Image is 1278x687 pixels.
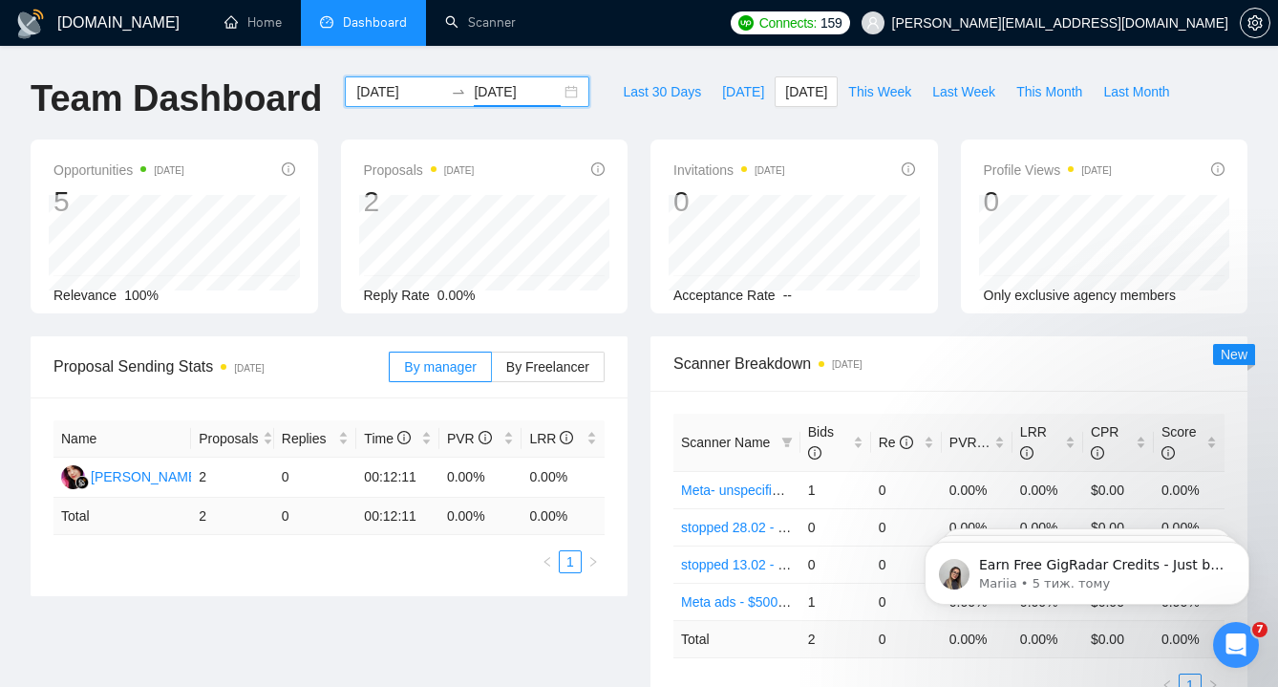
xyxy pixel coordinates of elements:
td: 0 [871,546,942,583]
time: [DATE] [1081,165,1111,176]
span: left [542,556,553,568]
a: 1 [560,551,581,572]
img: upwork-logo.png [738,15,754,31]
p: Message from Mariia, sent 5 тиж. тому [83,74,330,91]
div: 2 [364,183,475,220]
span: info-circle [397,431,411,444]
span: PVR [949,435,994,450]
button: This Month [1006,76,1093,107]
td: 0.00% [439,458,522,498]
span: Last Month [1103,81,1169,102]
td: 0 [800,508,871,546]
td: 0 [871,620,942,657]
span: 7 [1252,622,1267,637]
span: Profile Views [984,159,1112,182]
td: 0.00 % [942,620,1012,657]
span: Scanner Breakdown [673,352,1225,376]
td: 0.00% [1154,471,1225,508]
li: Previous Page [536,550,559,573]
time: [DATE] [154,165,183,176]
a: homeHome [224,14,282,31]
span: Relevance [53,288,117,303]
span: info-circle [591,162,605,176]
div: 5 [53,183,184,220]
span: Only exclusive agency members [984,288,1177,303]
span: By manager [404,359,476,375]
span: [DATE] [785,81,827,102]
a: searchScanner [445,14,516,31]
span: Proposal Sending Stats [53,354,389,378]
span: Replies [282,428,335,449]
th: Proposals [191,420,274,458]
span: right [587,556,599,568]
span: Score [1161,424,1197,461]
a: NK[PERSON_NAME] [61,468,201,483]
td: 1 [800,583,871,620]
span: Earn Free GigRadar Credits - Just by Sharing Your Story! 💬 Want more credits for sending proposal... [83,55,330,526]
span: Re [879,435,913,450]
a: stopped 13.02 - Google&Meta Ads - consult(audit) - AI [681,557,1001,572]
span: info-circle [1091,446,1104,460]
td: $ 0.00 [1083,620,1154,657]
button: Last Week [922,76,1006,107]
td: 0 [274,458,357,498]
span: By Freelancer [506,359,589,375]
span: swap-right [451,84,466,99]
td: 0 [800,546,871,583]
li: Next Page [582,550,605,573]
td: 0.00% [522,458,605,498]
time: [DATE] [832,359,862,370]
span: info-circle [808,446,821,460]
span: user [866,16,880,30]
span: Invitations [673,159,785,182]
span: Proposals [364,159,475,182]
span: filter [777,428,797,457]
span: info-circle [479,431,492,444]
span: info-circle [900,436,913,449]
span: This Month [1016,81,1082,102]
button: left [536,550,559,573]
span: Proposals [199,428,258,449]
img: NK [61,465,85,489]
span: Acceptance Rate [673,288,776,303]
span: 100% [124,288,159,303]
span: Bids [808,424,834,461]
td: 0.00% [1012,471,1083,508]
span: New [1221,347,1247,362]
div: 0 [984,183,1112,220]
span: Last 30 Days [623,81,701,102]
span: to [451,84,466,99]
span: info-circle [1161,446,1175,460]
span: info-circle [1020,446,1033,460]
span: This Week [848,81,911,102]
span: Reply Rate [364,288,430,303]
a: stopped 28.02 - Google Ads - LeadGen/cases/hook- saved $k [681,520,1047,535]
td: 1 [800,471,871,508]
h1: Team Dashboard [31,76,322,121]
button: [DATE] [712,76,775,107]
button: This Week [838,76,922,107]
td: 2 [191,498,274,535]
span: Scanner Name [681,435,770,450]
td: 0 [274,498,357,535]
span: info-circle [560,431,573,444]
time: [DATE] [234,363,264,374]
iframe: Intercom notifications повідомлення [896,502,1278,635]
td: $0.00 [1083,471,1154,508]
span: setting [1241,15,1269,31]
a: setting [1240,15,1270,31]
span: [DATE] [722,81,764,102]
td: 2 [191,458,274,498]
span: info-circle [282,162,295,176]
span: PVR [447,431,492,446]
span: dashboard [320,15,333,29]
span: LRR [1020,424,1047,461]
th: Replies [274,420,357,458]
a: Meta ads - $500+/$30+ - Feedback+/cost1k+ -AI [681,594,969,610]
td: 0.00 % [522,498,605,535]
td: 2 [800,620,871,657]
button: [DATE] [775,76,838,107]
td: 00:12:11 [356,498,439,535]
img: logo [15,9,46,39]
